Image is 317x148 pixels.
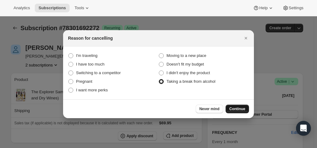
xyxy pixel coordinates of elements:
[259,6,267,10] span: Help
[289,6,303,10] span: Settings
[229,106,245,111] span: Continue
[35,4,70,12] button: Subscriptions
[76,62,105,66] span: I have too much
[279,4,307,12] button: Settings
[68,35,113,41] h2: Reason for cancelling
[196,105,223,113] button: Never mind
[38,6,66,10] span: Subscriptions
[167,79,215,84] span: Taking a break from alcohol
[76,88,108,92] span: I want more perks
[249,4,277,12] button: Help
[167,53,206,58] span: Moving to a new place
[76,70,121,75] span: Switching to a competitor
[76,53,98,58] span: I'm traveling
[74,6,84,10] span: Tools
[242,34,250,42] button: Close
[71,4,94,12] button: Tools
[167,70,210,75] span: I didn't enjoy the product
[76,79,92,84] span: Pregnant
[14,6,30,10] span: Analytics
[296,121,311,136] div: Open Intercom Messenger
[167,62,204,66] span: Doesn't fit my budget
[10,4,34,12] button: Analytics
[226,105,249,113] button: Continue
[199,106,219,111] span: Never mind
